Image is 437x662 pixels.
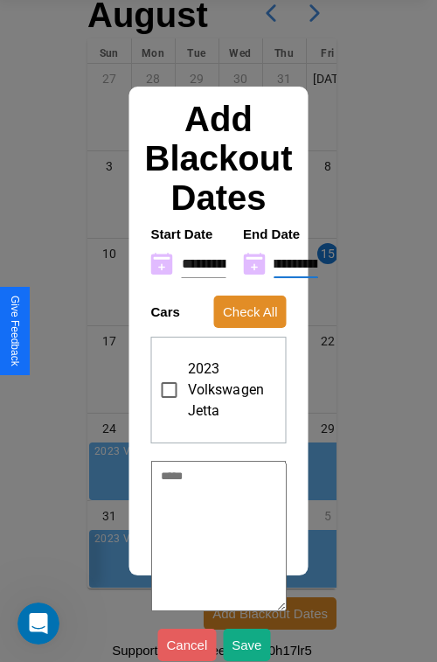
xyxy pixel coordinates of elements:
[142,100,295,218] h2: Add Blackout Dates
[17,603,59,645] iframe: Intercom live chat
[151,226,226,241] h4: Start Date
[151,304,180,319] h4: Cars
[214,296,287,328] button: Check All
[9,296,21,366] div: Give Feedback
[223,629,270,661] button: Save
[188,359,265,422] span: 2023 Volkswagen Jetta
[158,629,217,661] button: Cancel
[243,226,318,241] h4: End Date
